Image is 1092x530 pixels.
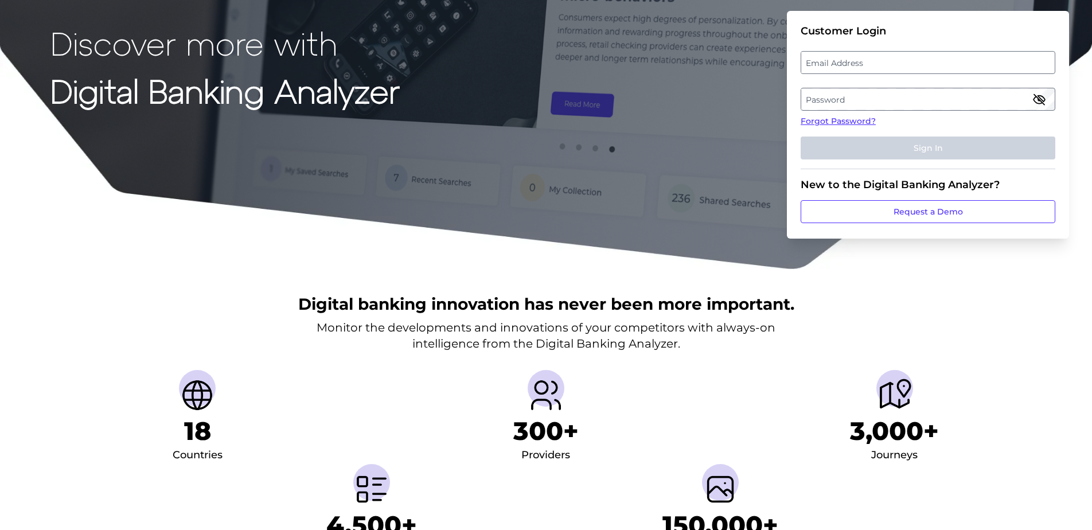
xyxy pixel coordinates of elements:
label: Password [801,89,1054,110]
h1: 300+ [513,416,579,446]
a: Request a Demo [801,200,1055,223]
img: Providers [528,377,564,414]
div: Journeys [871,446,918,465]
strong: Digital Banking Analyzer [50,71,400,110]
a: Forgot Password? [801,115,1055,127]
label: Email Address [801,52,1054,73]
div: New to the Digital Banking Analyzer? [801,178,1055,191]
button: Sign In [801,137,1055,159]
p: Monitor the developments and innovations of your competitors with always-on intelligence from the... [317,319,775,352]
img: Countries [179,377,216,414]
h1: 18 [184,416,211,446]
div: Countries [173,446,223,465]
div: Customer Login [801,25,1055,37]
p: Discover more with [50,25,400,61]
div: Providers [521,446,570,465]
img: Journeys [876,377,913,414]
img: Metrics [353,471,390,508]
h1: 3,000+ [850,416,939,446]
h2: Digital banking innovation has never been more important. [298,293,794,315]
img: Screenshots [702,471,739,508]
